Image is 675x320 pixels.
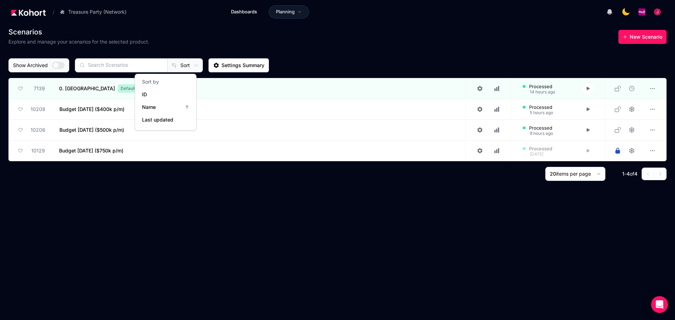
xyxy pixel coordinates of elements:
[651,296,668,313] div: Open Intercom Messenger
[142,104,176,111] span: Name
[139,113,192,126] button: Last updated
[139,101,192,113] button: Name
[139,88,192,101] button: ID
[142,116,189,123] span: Last updated
[142,91,189,98] span: ID
[139,78,192,88] h3: Sort by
